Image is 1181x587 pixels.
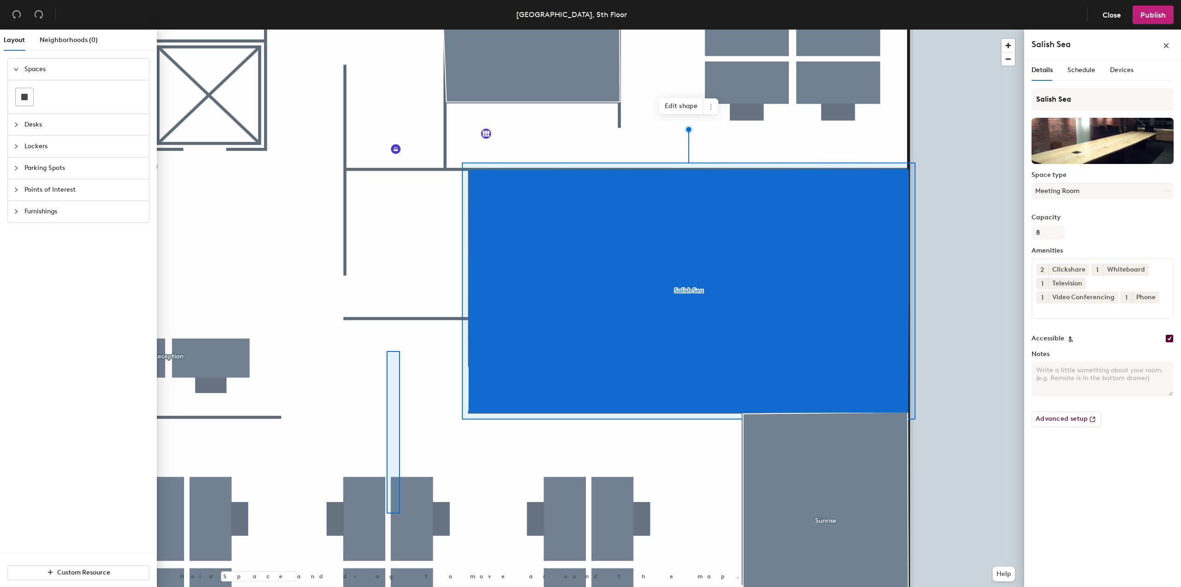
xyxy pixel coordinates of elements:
[1120,291,1132,303] button: 1
[24,201,143,222] span: Furnishings
[1032,171,1174,179] label: Space type
[7,565,149,580] button: Custom Resource
[1032,38,1071,50] h4: Salish Sea
[4,36,25,44] span: Layout
[13,209,19,214] span: collapsed
[1032,412,1101,427] button: Advanced setup
[1036,291,1048,303] button: 1
[516,9,627,20] div: [GEOGRAPHIC_DATA], 5th Floor
[1036,264,1048,276] button: 2
[13,187,19,193] span: collapsed
[1048,291,1118,303] div: Video Conferencing
[1048,278,1086,290] div: Television
[12,10,21,19] span: undo
[13,165,19,171] span: collapsed
[1032,351,1174,358] label: Notes
[1032,182,1174,199] button: Meeting Room
[1032,247,1174,254] label: Amenities
[1095,6,1129,24] button: Close
[57,569,110,576] span: Custom Resource
[1163,42,1169,49] span: close
[13,144,19,149] span: collapsed
[13,122,19,127] span: collapsed
[40,36,98,44] span: Neighborhoods (0)
[993,567,1015,581] button: Help
[659,98,704,114] span: Edit shape
[1132,291,1159,303] div: Phone
[1091,264,1103,276] button: 1
[24,136,143,157] span: Lockers
[1040,265,1044,275] span: 2
[24,179,143,200] span: Points of Interest
[1140,11,1166,19] span: Publish
[24,114,143,135] span: Desks
[1133,6,1174,24] button: Publish
[24,157,143,179] span: Parking Spots
[1103,11,1121,19] span: Close
[1032,118,1174,164] img: The space named Salish Sea
[1032,335,1064,342] label: Accessible
[1048,264,1089,276] div: Clickshare
[1110,66,1133,74] span: Devices
[24,59,143,80] span: Spaces
[13,67,19,72] span: expanded
[30,6,48,24] button: Redo (⌘ + ⇧ + Z)
[1032,214,1174,221] label: Capacity
[1041,279,1044,289] span: 1
[1041,293,1044,303] span: 1
[1103,264,1149,276] div: Whiteboard
[1036,278,1048,290] button: 1
[7,6,26,24] button: Undo (⌘ + Z)
[1125,293,1127,303] span: 1
[1096,265,1098,275] span: 1
[1068,66,1095,74] span: Schedule
[1032,66,1053,74] span: Details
